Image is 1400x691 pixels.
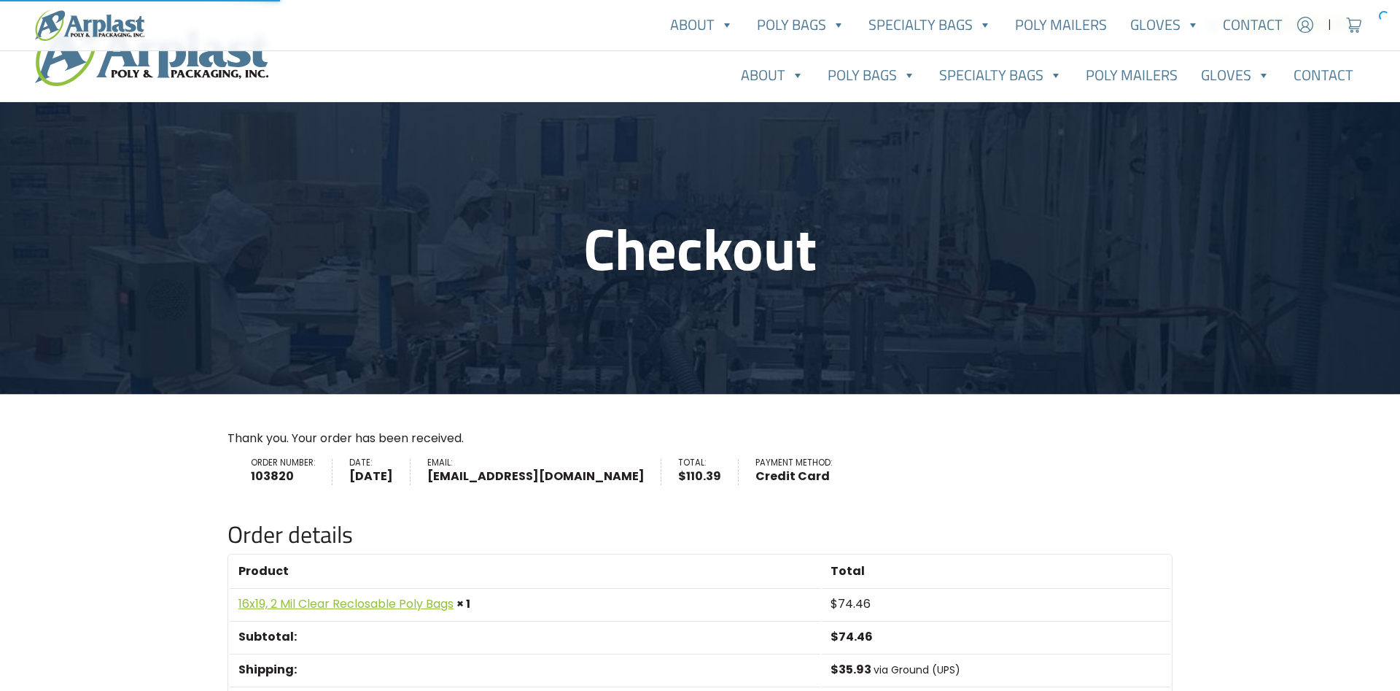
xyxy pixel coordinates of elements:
[349,468,393,485] strong: [DATE]
[745,10,857,39] a: Poly Bags
[755,468,832,485] strong: Credit Card
[1119,10,1211,39] a: Gloves
[1211,10,1294,39] a: Contact
[831,661,839,678] span: $
[927,61,1074,90] a: Specialty Bags
[427,468,645,485] strong: [EMAIL_ADDRESS][DOMAIN_NAME]
[831,595,838,612] span: $
[874,663,960,677] small: via Ground (UPS)
[831,661,871,678] span: 35.93
[1328,16,1331,34] span: |
[230,621,820,652] th: Subtotal:
[678,459,739,485] li: Total:
[1189,61,1282,90] a: Gloves
[822,556,1170,587] th: Total
[230,556,820,587] th: Product
[251,468,315,485] strong: 103820
[1074,61,1189,90] a: Poly Mailers
[755,459,849,485] li: Payment method:
[35,9,144,41] img: logo
[816,61,927,90] a: Poly Bags
[1003,10,1119,39] a: Poly Mailers
[227,213,1172,283] h1: Checkout
[238,595,454,612] a: 16x19, 2 Mil Clear Reclosable Poly Bags
[251,459,332,485] li: Order number:
[227,430,1172,447] p: Thank you. Your order has been received.
[456,595,470,612] strong: × 1
[678,468,686,485] span: $
[658,10,745,39] a: About
[857,10,1003,39] a: Specialty Bags
[729,61,816,90] a: About
[831,628,839,645] span: $
[35,20,268,86] img: logo
[349,459,411,485] li: Date:
[230,654,820,685] th: Shipping:
[1282,61,1365,90] a: Contact
[227,520,1172,548] h2: Order details
[831,628,873,645] span: 74.46
[678,468,721,485] bdi: 110.39
[427,459,662,485] li: Email:
[831,595,871,612] bdi: 74.46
